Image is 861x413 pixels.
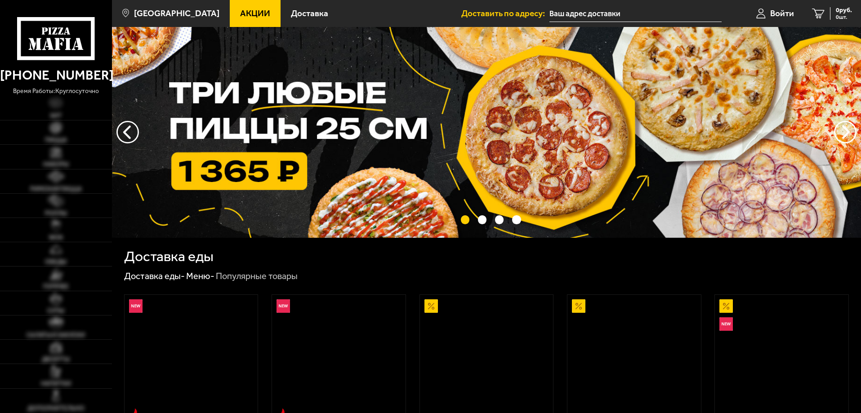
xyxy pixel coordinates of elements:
span: Войти [770,9,794,18]
span: Доставить по адресу: [461,9,549,18]
button: точки переключения [512,215,521,224]
img: Акционный [424,299,438,313]
button: точки переключения [495,215,504,224]
input: Ваш адрес доставки [549,5,722,22]
span: Римская пицца [30,186,82,192]
img: Новинка [719,317,733,331]
span: 0 руб. [836,7,852,13]
span: Дополнительно [27,405,85,412]
span: WOK [49,235,63,241]
img: Новинка [129,299,143,313]
span: Доставка [291,9,328,18]
span: Обеды [45,259,67,265]
button: точки переключения [461,215,469,224]
span: Салаты и закуски [27,332,85,338]
span: Хит [50,113,62,119]
span: Роллы [45,210,67,217]
h1: Доставка еды [124,249,214,264]
span: Акции [240,9,270,18]
button: предыдущий [834,121,857,143]
span: Супы [47,308,64,314]
span: [GEOGRAPHIC_DATA] [134,9,219,18]
button: следующий [116,121,139,143]
a: Доставка еды- [124,271,185,281]
div: Популярные товары [216,271,298,282]
button: точки переключения [478,215,486,224]
span: Горячее [43,284,69,290]
span: Напитки [41,381,71,387]
img: Акционный [719,299,733,313]
span: Десерты [42,356,70,363]
span: Наборы [43,161,69,168]
span: 0 шт. [836,14,852,20]
a: Меню- [186,271,214,281]
img: Акционный [572,299,585,313]
span: Пицца [45,137,67,143]
img: Новинка [277,299,290,313]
